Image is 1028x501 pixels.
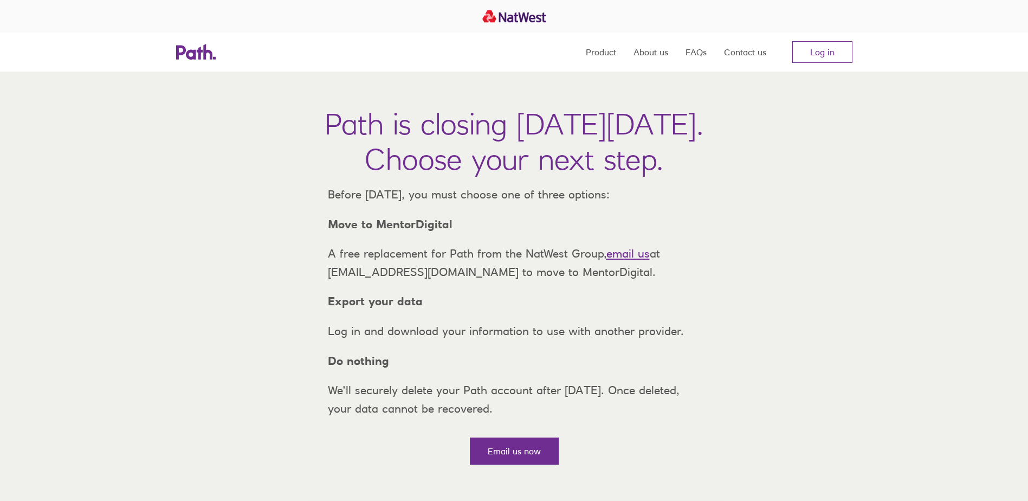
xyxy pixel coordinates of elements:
[470,438,559,465] a: Email us now
[319,185,709,204] p: Before [DATE], you must choose one of three options:
[328,354,389,368] strong: Do nothing
[724,33,766,72] a: Contact us
[586,33,616,72] a: Product
[319,322,709,341] p: Log in and download your information to use with another provider.
[328,217,452,231] strong: Move to MentorDigital
[633,33,668,72] a: About us
[328,294,423,308] strong: Export your data
[792,41,852,63] a: Log in
[325,106,703,177] h1: Path is closing [DATE][DATE]. Choose your next step.
[319,245,709,281] p: A free replacement for Path from the NatWest Group, at [EMAIL_ADDRESS][DOMAIN_NAME] to move to Me...
[686,33,707,72] a: FAQs
[319,381,709,418] p: We’ll securely delete your Path account after [DATE]. Once deleted, your data cannot be recovered.
[606,247,650,260] a: email us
